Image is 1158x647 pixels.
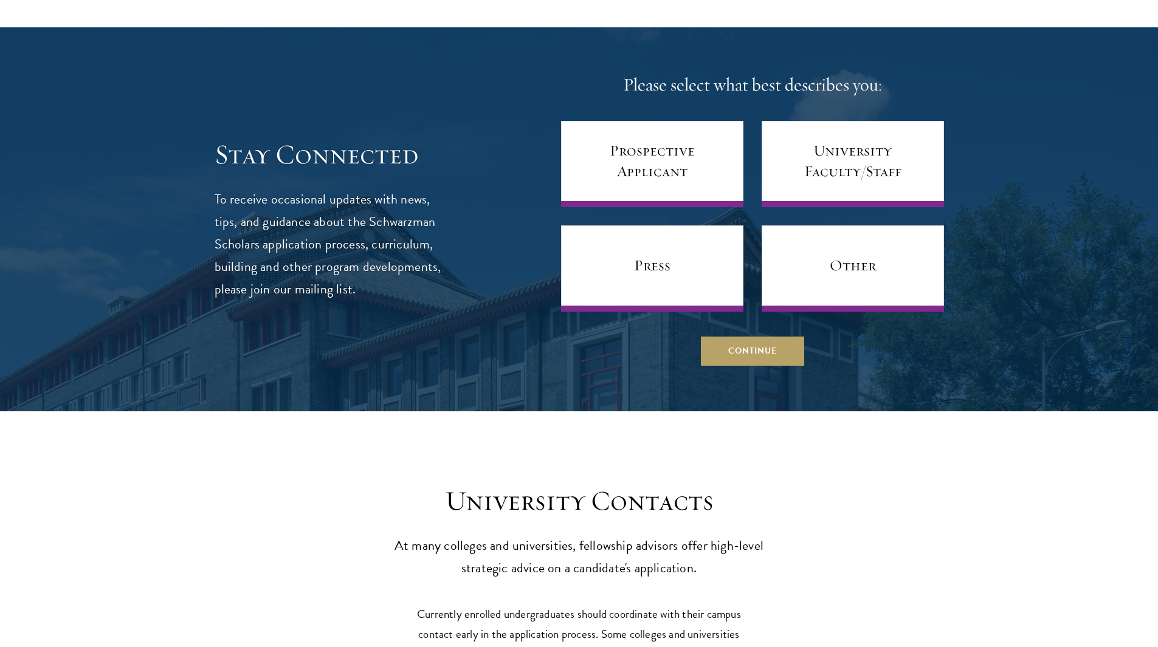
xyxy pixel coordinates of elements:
[561,73,944,97] h4: Please select what best describes you:
[215,188,443,301] p: To receive occasional updates with news, tips, and guidance about the Schwarzman Scholars applica...
[561,225,743,312] a: Press
[561,121,743,207] a: Prospective Applicant
[215,138,443,172] h3: Stay Connected
[762,225,944,312] a: Other
[701,336,804,365] button: Continue
[762,121,944,207] a: University Faculty/Staff
[391,484,768,518] h3: University Contacts
[391,535,768,580] p: At many colleges and universities, fellowship advisors offer high-level strategic advice on a can...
